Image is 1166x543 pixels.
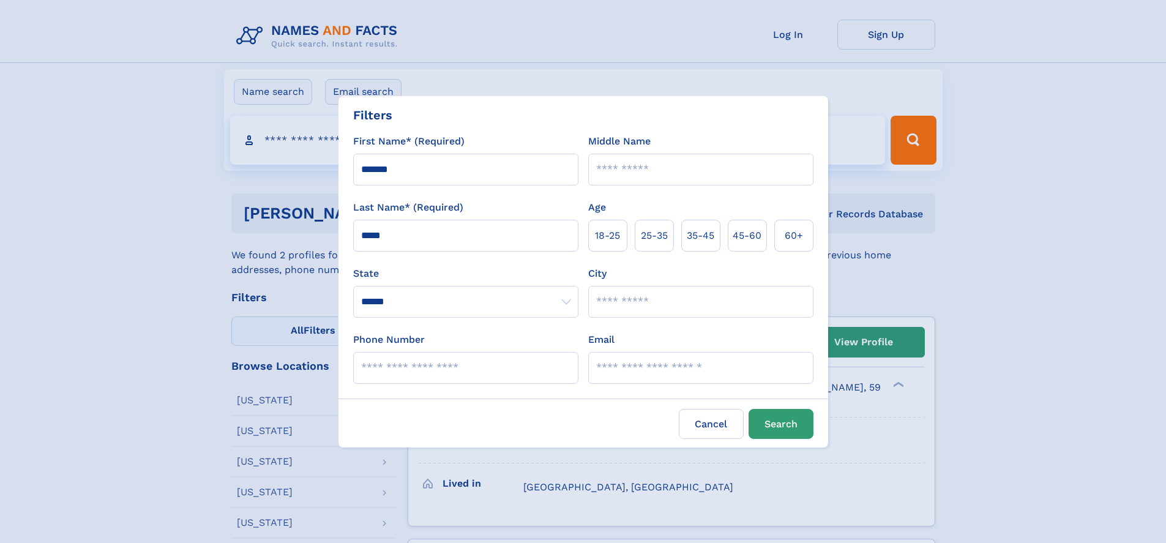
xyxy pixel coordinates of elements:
[733,228,761,243] span: 45‑60
[353,134,465,149] label: First Name* (Required)
[785,228,803,243] span: 60+
[588,200,606,215] label: Age
[353,266,578,281] label: State
[353,332,425,347] label: Phone Number
[588,332,615,347] label: Email
[749,409,813,439] button: Search
[687,228,714,243] span: 35‑45
[353,106,392,124] div: Filters
[595,228,620,243] span: 18‑25
[588,134,651,149] label: Middle Name
[679,409,744,439] label: Cancel
[641,228,668,243] span: 25‑35
[353,200,463,215] label: Last Name* (Required)
[588,266,607,281] label: City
